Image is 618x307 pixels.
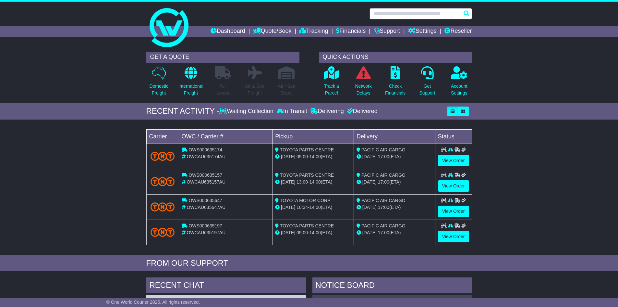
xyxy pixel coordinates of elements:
span: OWS000635157 [188,173,222,178]
div: Waiting Collection [219,108,275,115]
span: 17:00 [378,179,389,185]
span: OWCAU635647AU [187,205,225,210]
p: Air / Sea Depot [278,83,296,96]
p: Air & Sea Freight [245,83,264,96]
span: PACIFIC AIR CARGO [361,147,406,152]
a: Reseller [444,26,472,37]
span: 10:34 [297,205,308,210]
a: Dashboard [211,26,245,37]
img: TNT_Domestic.png [151,202,175,211]
p: Domestic Freight [149,83,168,96]
span: 09:00 [297,154,308,159]
span: [DATE] [362,230,377,235]
a: Financials [336,26,366,37]
span: PACIFIC AIR CARGO [361,223,406,228]
a: Settings [408,26,437,37]
div: NOTICE BOARD [312,277,472,295]
td: Status [435,129,472,144]
p: Check Financials [385,83,406,96]
a: View Order [438,155,469,166]
p: International Freight [178,83,203,96]
span: [DATE] [281,154,295,159]
span: 17:00 [378,154,389,159]
div: GET A QUOTE [146,52,299,63]
span: OWS000635174 [188,147,222,152]
span: TOYOTA PARTS CENTRE [280,147,334,152]
div: Delivering [309,108,345,115]
a: Track aParcel [324,66,339,100]
a: View Order [438,180,469,192]
div: (ETA) [357,179,432,185]
span: OWS000635197 [188,223,222,228]
span: [DATE] [362,179,377,185]
a: View Order [438,231,469,242]
span: [DATE] [281,179,295,185]
span: [DATE] [362,154,377,159]
span: OWCAU635157AU [187,179,225,185]
span: TOYOTA MOTOR CORP [280,198,331,203]
div: - (ETA) [275,179,351,185]
span: 17:00 [378,230,389,235]
td: Delivery [354,129,435,144]
td: Pickup [273,129,354,144]
a: Support [374,26,400,37]
a: NetworkDelays [355,66,372,100]
span: 09:00 [297,230,308,235]
div: - (ETA) [275,204,351,211]
span: © One World Courier 2025. All rights reserved. [106,300,200,305]
span: 14:00 [309,179,321,185]
span: [DATE] [281,230,295,235]
div: RECENT ACTIVITY - [146,107,220,116]
div: QUICK ACTIONS [319,52,472,63]
span: PACIFIC AIR CARGO [361,173,406,178]
a: DomesticFreight [149,66,168,100]
span: [DATE] [362,205,377,210]
span: TOYOTA PARTS CENTRE [280,223,334,228]
div: Delivered [345,108,378,115]
img: TNT_Domestic.png [151,152,175,160]
span: OWS000635647 [188,198,222,203]
img: TNT_Domestic.png [151,177,175,186]
span: 14:00 [309,205,321,210]
a: GetSupport [419,66,435,100]
a: View Order [438,206,469,217]
a: AccountSettings [451,66,468,100]
span: 14:00 [309,230,321,235]
div: (ETA) [357,153,432,160]
span: 14:00 [309,154,321,159]
p: Full Loads [215,83,231,96]
div: - (ETA) [275,153,351,160]
span: 13:00 [297,179,308,185]
a: InternationalFreight [178,66,204,100]
a: Quote/Book [253,26,291,37]
div: In Transit [275,108,309,115]
p: Track a Parcel [324,83,339,96]
span: OWCAU635174AU [187,154,225,159]
td: OWC / Carrier # [179,129,273,144]
div: FROM OUR SUPPORT [146,259,472,268]
span: OWCAU635197AU [187,230,225,235]
div: - (ETA) [275,229,351,236]
span: TOYOTA PARTS CENTRE [280,173,334,178]
img: TNT_Domestic.png [151,228,175,237]
div: RECENT CHAT [146,277,306,295]
span: [DATE] [281,205,295,210]
a: Tracking [299,26,328,37]
p: Get Support [419,83,435,96]
span: 17:00 [378,205,389,210]
a: CheckFinancials [385,66,406,100]
span: PACIFIC AIR CARGO [361,198,406,203]
p: Network Delays [355,83,371,96]
td: Carrier [146,129,179,144]
p: Account Settings [451,83,467,96]
div: (ETA) [357,204,432,211]
div: (ETA) [357,229,432,236]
